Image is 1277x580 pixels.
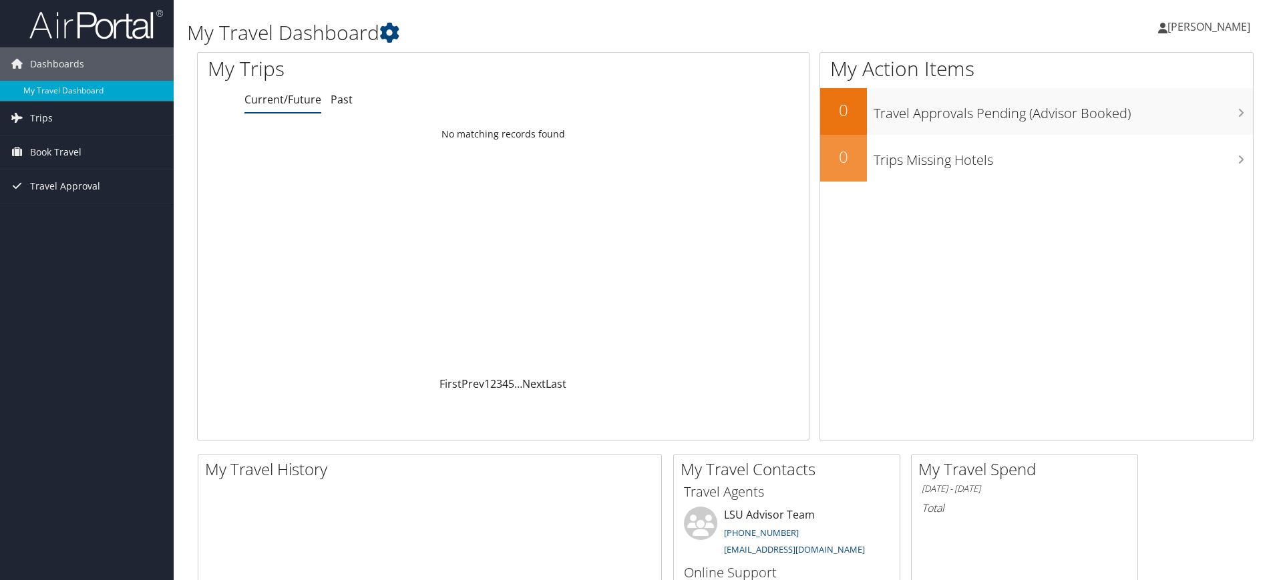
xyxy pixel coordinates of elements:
[820,88,1253,135] a: 0Travel Approvals Pending (Advisor Booked)
[508,376,514,391] a: 5
[820,146,867,168] h2: 0
[514,376,522,391] span: …
[331,92,353,107] a: Past
[922,501,1127,515] h6: Total
[874,144,1253,170] h3: Trips Missing Hotels
[874,97,1253,123] h3: Travel Approvals Pending (Advisor Booked)
[205,458,661,481] h2: My Travel History
[208,55,544,83] h1: My Trips
[187,19,905,47] h1: My Travel Dashboard
[502,376,508,391] a: 4
[820,99,867,121] h2: 0
[546,376,566,391] a: Last
[922,483,1127,495] h6: [DATE] - [DATE]
[1167,19,1250,34] span: [PERSON_NAME]
[198,122,809,146] td: No matching records found
[30,170,100,203] span: Travel Approval
[918,458,1137,481] h2: My Travel Spend
[677,507,896,561] li: LSU Advisor Team
[724,527,799,539] a: [PHONE_NUMBER]
[490,376,496,391] a: 2
[484,376,490,391] a: 1
[30,101,53,135] span: Trips
[30,47,84,81] span: Dashboards
[724,543,865,555] a: [EMAIL_ADDRESS][DOMAIN_NAME]
[820,55,1253,83] h1: My Action Items
[681,458,900,481] h2: My Travel Contacts
[684,483,890,501] h3: Travel Agents
[820,135,1253,182] a: 0Trips Missing Hotels
[462,376,484,391] a: Prev
[29,9,163,40] img: airportal-logo.png
[244,92,321,107] a: Current/Future
[1158,7,1264,47] a: [PERSON_NAME]
[522,376,546,391] a: Next
[439,376,462,391] a: First
[496,376,502,391] a: 3
[30,135,81,169] span: Book Travel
